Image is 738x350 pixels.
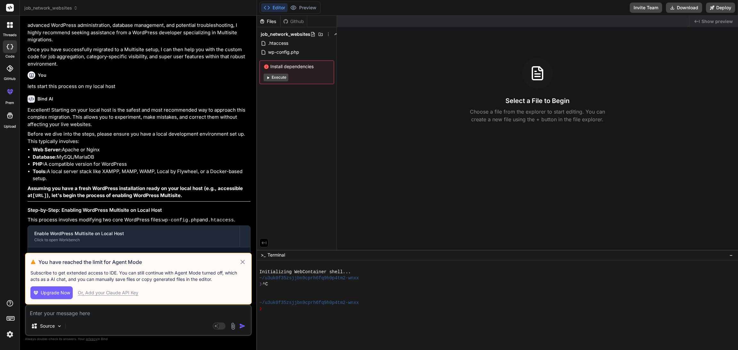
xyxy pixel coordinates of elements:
span: ^C [263,281,268,287]
strong: PHP: [33,161,44,167]
img: attachment [229,322,237,330]
span: ~/u3uk0f35zsjjbn9cprh6fq9h0p4tm2-wnxx [259,300,359,306]
img: icon [239,323,246,329]
button: Editor [261,3,288,12]
p: This process involves modifying two core WordPress files: and . [28,216,250,224]
div: Enable WordPress Multisite on Local Host [34,230,233,237]
img: settings [4,329,15,340]
h3: Select a File to Begin [505,96,570,105]
span: ~/u3uk0f35zsjjbn9cprh6fq9h0p4tm2-wnxx [259,275,359,281]
button: − [728,250,734,260]
p: Excellent! Starting on your local host is the safest and most recommended way to approach this co... [28,107,250,128]
button: Enable WordPress Multisite on Local HostClick to open Workbench [28,226,240,247]
div: Github [281,18,307,25]
button: Preview [288,3,319,12]
label: prem [5,100,14,106]
label: code [5,54,14,59]
h6: Bind AI [37,96,53,102]
p: While your backups are crucial, the process is not a simple restore. It's a migration and consoli... [28,7,250,44]
h3: Step-by-Step: Enabling WordPress Multisite on Local Host [28,207,250,214]
code: [URL] [32,193,47,199]
span: − [729,252,733,258]
p: Choose a file from the explorer to start editing. You can create a new file using the + button in... [466,108,609,123]
p: lets start this process on my local host [28,83,250,90]
span: Upgrade Now [41,290,70,296]
p: Before we dive into the steps, please ensure you have a local development environment set up. Thi... [28,131,250,145]
strong: Tools: [33,168,47,174]
span: job_network_websites [261,31,310,37]
p: Always double-check its answers. Your in Bind [25,336,252,342]
span: job_network_websites [24,5,78,11]
p: Subscribe to get extended access to IDE. You can still continue with Agent Mode turned off, which... [30,270,246,282]
li: Apache or Nginx [33,146,250,154]
span: wp-config.php [267,48,300,56]
button: Invite Team [630,3,662,13]
h3: You have reached the limit for Agent Mode [38,258,239,266]
p: Source [40,323,55,329]
code: .htaccess [208,218,234,223]
button: Upgrade Now [30,286,73,299]
span: >_ [261,252,266,258]
li: A compatible version for WordPress [33,161,250,168]
p: Once you have successfully migrated to a Multisite setup, I can then help you with the custom cod... [28,46,250,68]
li: A local server stack like XAMPP, MAMP, WAMP, Local by Flywheel, or a Docker-based setup. [33,168,250,182]
div: Files [257,18,280,25]
div: Click to open Workbench [34,237,233,243]
span: ❯ [259,281,263,287]
button: Download [666,3,702,13]
strong: Web Server: [33,147,62,153]
code: wp-config.php [162,218,200,223]
strong: Database: [33,154,57,160]
img: Pick Models [57,323,62,329]
button: Deploy [706,3,735,13]
span: Initializing WebContainer shell... [259,269,351,275]
strong: Assuming you have a fresh WordPress installation ready on your local host (e.g., accessible at ),... [28,185,244,199]
button: Execute [264,74,288,81]
li: MySQL/MariaDB [33,154,250,161]
span: Terminal [267,252,285,258]
div: Or, Add your Claude API Key [78,290,138,296]
span: Install dependencies [264,63,330,70]
span: ❯ [259,306,263,312]
span: privacy [86,337,97,341]
h6: You [38,72,46,78]
label: Upload [4,124,16,129]
label: GitHub [4,76,16,82]
label: threads [3,32,17,38]
span: Show preview [701,18,733,25]
span: .htaccess [267,39,289,47]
